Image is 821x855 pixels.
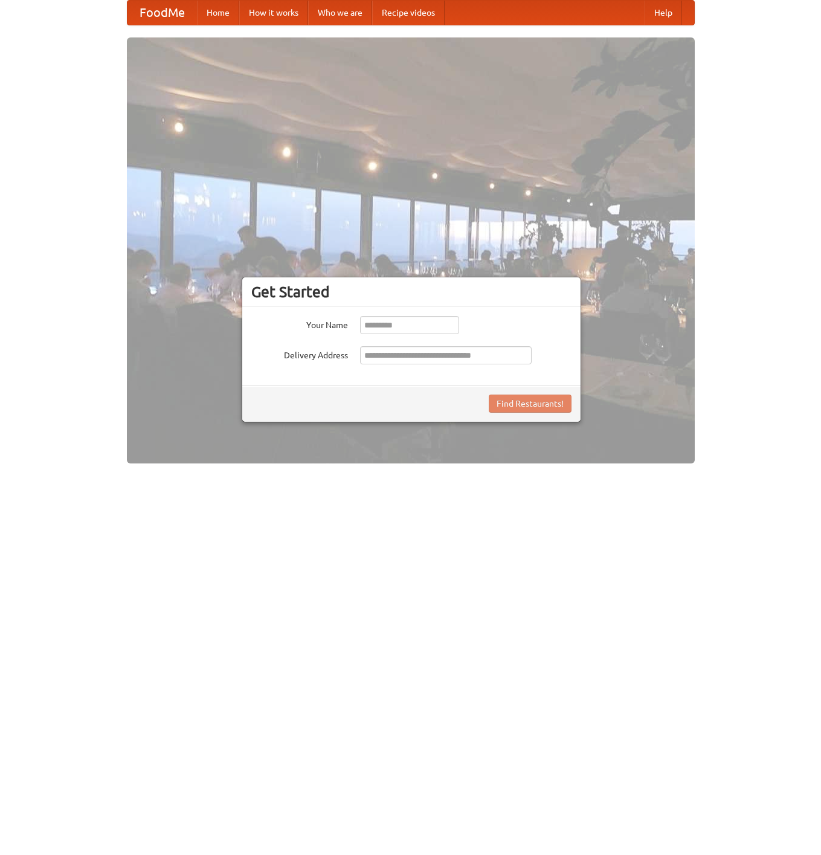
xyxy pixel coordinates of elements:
[645,1,682,25] a: Help
[127,1,197,25] a: FoodMe
[308,1,372,25] a: Who we are
[489,395,571,413] button: Find Restaurants!
[251,316,348,331] label: Your Name
[251,346,348,361] label: Delivery Address
[251,283,571,301] h3: Get Started
[197,1,239,25] a: Home
[372,1,445,25] a: Recipe videos
[239,1,308,25] a: How it works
